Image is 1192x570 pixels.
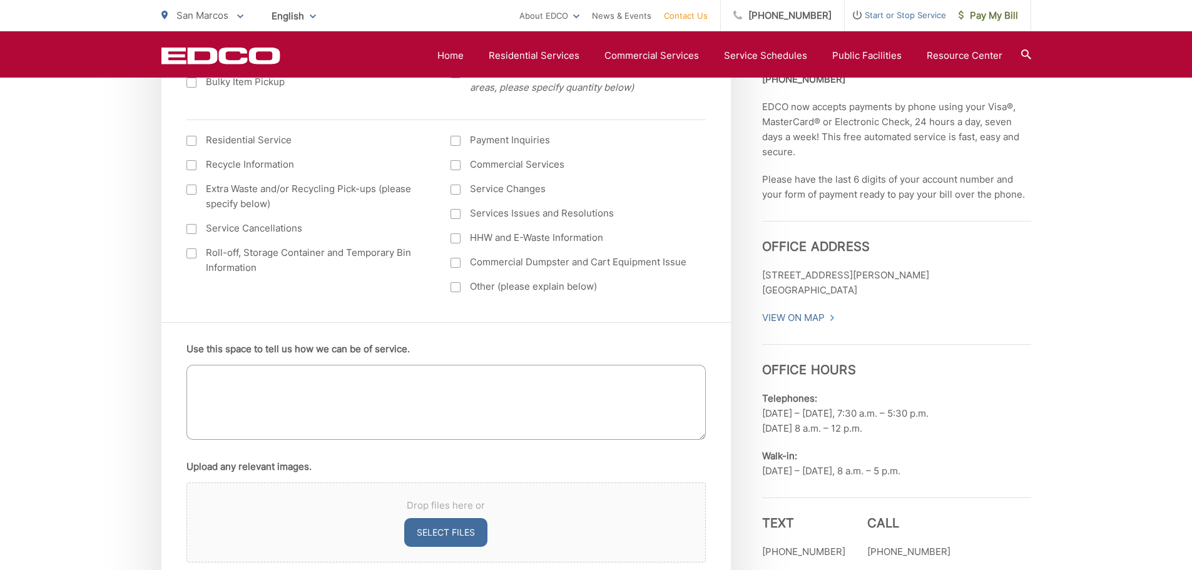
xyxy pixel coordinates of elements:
[186,74,426,89] label: Bulky Item Pickup
[762,544,845,559] p: [PHONE_NUMBER]
[404,518,487,547] button: select files, upload any relevant images.
[186,181,426,211] label: Extra Waste and/or Recycling Pick-ups (please specify below)
[762,391,1031,436] p: [DATE] – [DATE], 7:30 a.m. – 5:30 p.m. [DATE] 8 a.m. – 12 p.m.
[762,268,1031,298] p: [STREET_ADDRESS][PERSON_NAME] [GEOGRAPHIC_DATA]
[664,8,708,23] a: Contact Us
[867,544,950,559] p: [PHONE_NUMBER]
[451,157,690,172] label: Commercial Services
[186,461,312,472] label: Upload any relevant images.
[762,449,1031,479] p: [DATE] – [DATE], 8 a.m. – 5 p.m.
[867,516,950,531] h3: Call
[176,9,228,21] span: San Marcos
[186,133,426,148] label: Residential Service
[202,498,690,513] span: Drop files here or
[762,310,835,325] a: View On Map
[451,230,690,245] label: HHW and E-Waste Information
[186,344,410,355] label: Use this space to tell us how we can be of service.
[451,181,690,196] label: Service Changes
[451,133,690,148] label: Payment Inquiries
[262,5,325,27] span: English
[762,516,845,531] h3: Text
[592,8,651,23] a: News & Events
[762,344,1031,377] h3: Office Hours
[959,8,1018,23] span: Pay My Bill
[451,279,690,294] label: Other (please explain below)
[186,221,426,236] label: Service Cancellations
[762,221,1031,254] h3: Office Address
[762,450,797,462] b: Walk-in:
[762,73,845,85] strong: [PHONE_NUMBER]
[762,99,1031,160] p: EDCO now accepts payments by phone using your Visa®, MasterCard® or Electronic Check, 24 hours a ...
[470,65,690,95] span: Additional Green-Waste Cart
[762,392,817,404] b: Telephones:
[451,255,690,270] label: Commercial Dumpster and Cart Equipment Issue
[161,47,280,64] a: EDCD logo. Return to the homepage.
[927,48,1002,63] a: Resource Center
[186,157,426,172] label: Recycle Information
[604,48,699,63] a: Commercial Services
[762,172,1031,202] p: Please have the last 6 digits of your account number and your form of payment ready to pay your b...
[489,48,579,63] a: Residential Services
[832,48,902,63] a: Public Facilities
[519,8,579,23] a: About EDCO
[437,48,464,63] a: Home
[186,245,426,275] label: Roll-off, Storage Container and Temporary Bin Information
[724,48,807,63] a: Service Schedules
[451,206,690,221] label: Services Issues and Resolutions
